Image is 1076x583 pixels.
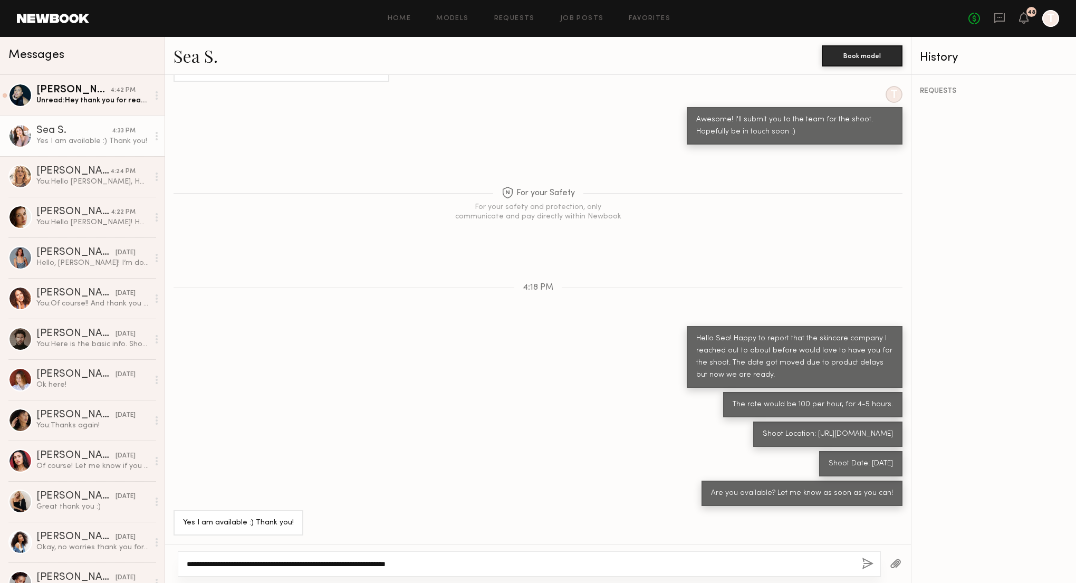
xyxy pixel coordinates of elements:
div: [PERSON_NAME] [36,369,116,380]
a: Models [436,15,468,22]
div: You: Hello [PERSON_NAME]! Hope you are doing well :) I'm reaching out about another skincare shoo... [36,217,149,227]
div: Great thank you :) [36,502,149,512]
div: [DATE] [116,492,136,502]
div: [PERSON_NAME] [36,85,110,95]
div: Yes I am available :) Thank you! [183,517,294,529]
div: For your safety and protection, only communicate and pay directly within Newbook [454,203,622,222]
div: [PERSON_NAME] [36,166,110,177]
a: Requests [494,15,535,22]
div: [DATE] [116,248,136,258]
div: Hello Sea! Happy to report that the skincare company I reached out to about before would love to ... [696,333,893,381]
a: Favorites [629,15,670,22]
span: Messages [8,49,64,61]
div: 4:42 PM [110,85,136,95]
div: Ok here! [36,380,149,390]
div: You: Of course!! And thank you so much for the amazing work :) [36,299,149,309]
div: 4:33 PM [112,126,136,136]
div: Sea S. [36,126,112,136]
a: Home [388,15,411,22]
div: [DATE] [116,329,136,339]
div: History [920,52,1068,64]
div: REQUESTS [920,88,1068,95]
div: Yes I am available :) Thank you! [36,136,149,146]
div: [PERSON_NAME] [36,288,116,299]
button: Book model [822,45,902,66]
div: You: Here is the basic info. Shoot Date: [DATE] Location: DTLA starting near the [PERSON_NAME][GE... [36,339,149,349]
div: [DATE] [116,289,136,299]
div: [PERSON_NAME] [36,451,116,461]
a: Job Posts [560,15,604,22]
div: Shoot Date: [DATE] [829,458,893,470]
div: Okay, no worries thank you for letting me know! :) [36,542,149,552]
div: 4:24 PM [110,167,136,177]
span: 4:18 PM [523,283,553,292]
div: [DATE] [116,410,136,420]
div: [PERSON_NAME] [36,532,116,542]
div: 48 [1027,9,1035,15]
div: You: Thanks again! [36,420,149,431]
div: Of course! Let me know if you can approve the hours I submitted [DATE] :) [36,461,149,471]
div: [PERSON_NAME] [36,247,116,258]
a: T [1042,10,1059,27]
div: The rate would be 100 per hour, for 4-5 hours. [733,399,893,411]
div: [DATE] [116,573,136,583]
div: [DATE] [116,451,136,461]
span: For your Safety [502,187,575,200]
a: Sea S. [174,44,218,67]
div: Awesome! I'll submit you to the team for the shoot. Hopefully be in touch soon :) [696,114,893,138]
a: Book model [822,51,902,60]
div: Unread: Hey thank you for reaching out! I’m available those both dates 🙏🏽 [36,95,149,106]
div: [PERSON_NAME] [36,410,116,420]
div: [PERSON_NAME] [36,207,111,217]
div: [PERSON_NAME] [36,329,116,339]
div: [DATE] [116,532,136,542]
div: [PERSON_NAME] [36,491,116,502]
div: [PERSON_NAME] [36,572,116,583]
div: 4:22 PM [111,207,136,217]
div: You: Hello [PERSON_NAME], Hope you are doing well! I have another upcoming shoot for that skincar... [36,177,149,187]
div: Shoot Location: [URL][DOMAIN_NAME] [763,428,893,441]
div: [DATE] [116,370,136,380]
div: Hello, [PERSON_NAME]! I’m downloading these 6 photos, and will add your photo credit before posti... [36,258,149,268]
div: Are you available? Let me know as soon as you can! [711,488,893,500]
